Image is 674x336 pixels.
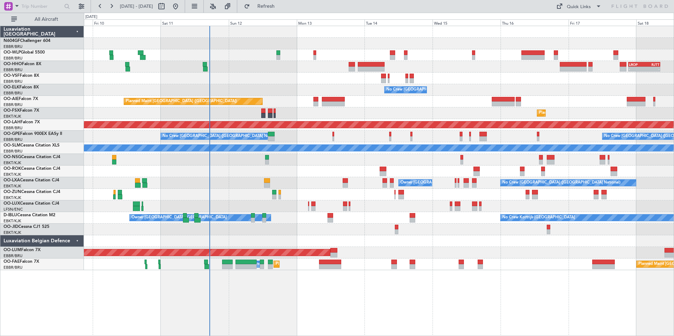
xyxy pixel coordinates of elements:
a: OO-SLMCessna Citation XLS [4,143,60,148]
div: Owner [GEOGRAPHIC_DATA]-[GEOGRAPHIC_DATA] [131,212,227,223]
span: OO-FSX [4,108,20,113]
a: EBBR/BRU [4,102,23,107]
span: OO-WLP [4,50,21,55]
div: Planned Maint Kortrijk-[GEOGRAPHIC_DATA] [539,108,621,118]
a: EBBR/BRU [4,44,23,49]
span: OO-LXA [4,178,20,182]
div: Quick Links [567,4,591,11]
a: OO-VSFFalcon 8X [4,74,39,78]
a: OO-GPEFalcon 900EX EASy II [4,132,62,136]
a: OO-FAEFalcon 7X [4,260,39,264]
div: Sun 12 [229,19,297,26]
span: OO-LUM [4,248,21,252]
span: OO-AIE [4,97,19,101]
a: EBBR/BRU [4,149,23,154]
a: EBBR/BRU [4,91,23,96]
div: Sat 11 [161,19,229,26]
div: Tue 14 [364,19,433,26]
span: All Aircraft [18,17,74,22]
span: OO-ELK [4,85,19,89]
a: OO-WLPGlobal 5500 [4,50,45,55]
a: OO-LAHFalcon 7X [4,120,40,124]
a: EBKT/KJK [4,183,21,189]
a: EBBR/BRU [4,79,23,84]
div: No Crew [GEOGRAPHIC_DATA] ([GEOGRAPHIC_DATA] National) [502,178,620,188]
span: OO-HHO [4,62,22,66]
a: OO-ROKCessna Citation CJ4 [4,167,60,171]
span: N604GF [4,39,20,43]
span: OO-LAH [4,120,20,124]
div: Wed 15 [433,19,501,26]
a: OO-LXACessna Citation CJ4 [4,178,59,182]
a: EBBR/BRU [4,125,23,131]
button: All Aircraft [8,14,76,25]
a: OO-LUMFalcon 7X [4,248,41,252]
a: D-IBLUCessna Citation M2 [4,213,55,217]
a: OO-HHOFalcon 8X [4,62,41,66]
a: EBBR/BRU [4,253,23,259]
a: EBBR/BRU [4,67,23,73]
div: No Crew [GEOGRAPHIC_DATA] ([GEOGRAPHIC_DATA] National) [386,85,504,95]
span: OO-NSG [4,155,21,159]
a: OO-FSXFalcon 7X [4,108,39,113]
a: EBKT/KJK [4,195,21,200]
input: Trip Number [22,1,62,12]
span: OO-SLM [4,143,20,148]
a: OO-AIEFalcon 7X [4,97,38,101]
div: No Crew Kortrijk-[GEOGRAPHIC_DATA] [502,212,575,223]
a: EBKT/KJK [4,218,21,224]
span: [DATE] - [DATE] [120,3,153,10]
span: D-IBLU [4,213,17,217]
a: OO-NSGCessna Citation CJ4 [4,155,60,159]
button: Refresh [241,1,283,12]
a: OO-ZUNCessna Citation CJ4 [4,190,60,194]
span: OO-ROK [4,167,21,171]
a: OO-ELKFalcon 8X [4,85,39,89]
button: Quick Links [553,1,605,12]
span: OO-FAE [4,260,20,264]
a: EBKT/KJK [4,114,21,119]
div: - [629,67,644,71]
div: LROP [629,62,644,67]
div: RJTT [644,62,660,67]
div: Mon 13 [297,19,365,26]
a: EBBR/BRU [4,137,23,142]
a: EBBR/BRU [4,265,23,270]
div: Thu 16 [501,19,569,26]
div: - [644,67,660,71]
div: Planned Maint [GEOGRAPHIC_DATA] ([GEOGRAPHIC_DATA]) [126,96,237,107]
span: OO-VSF [4,74,20,78]
a: OO-JIDCessna CJ1 525 [4,225,49,229]
a: N604GFChallenger 604 [4,39,50,43]
span: Refresh [251,4,281,9]
span: OO-ZUN [4,190,21,194]
span: OO-JID [4,225,18,229]
div: Owner [GEOGRAPHIC_DATA]-[GEOGRAPHIC_DATA] [400,178,496,188]
a: EBBR/BRU [4,56,23,61]
div: Fri 17 [569,19,637,26]
div: No Crew [GEOGRAPHIC_DATA] ([GEOGRAPHIC_DATA] National) [163,131,281,142]
span: OO-GPE [4,132,20,136]
a: EBKT/KJK [4,230,21,235]
a: EBKT/KJK [4,160,21,166]
div: Planned Maint Melsbroek Air Base [276,259,337,269]
a: OO-LUXCessna Citation CJ4 [4,201,59,206]
a: EBKT/KJK [4,172,21,177]
span: OO-LUX [4,201,20,206]
div: [DATE] [85,14,97,20]
div: Fri 10 [93,19,161,26]
a: LFSN/ENC [4,207,23,212]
